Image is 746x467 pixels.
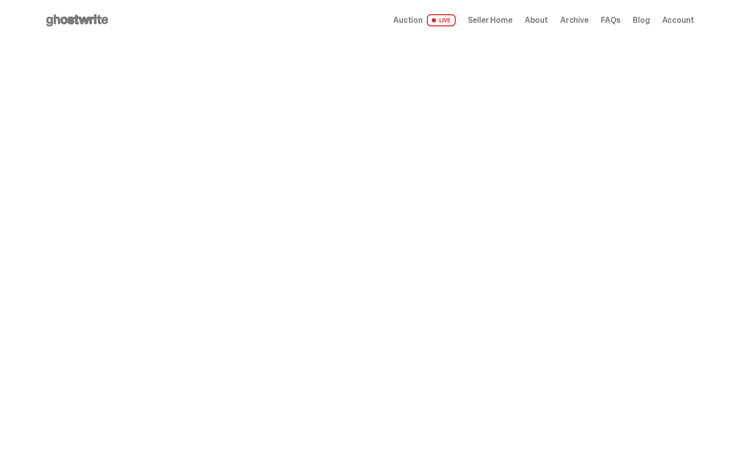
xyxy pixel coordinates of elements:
[427,14,456,26] span: LIVE
[601,16,621,24] a: FAQs
[560,16,589,24] a: Archive
[662,16,694,24] a: Account
[633,16,650,24] a: Blog
[468,16,513,24] a: Seller Home
[393,14,455,26] a: Auction LIVE
[525,16,548,24] a: About
[393,16,423,24] span: Auction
